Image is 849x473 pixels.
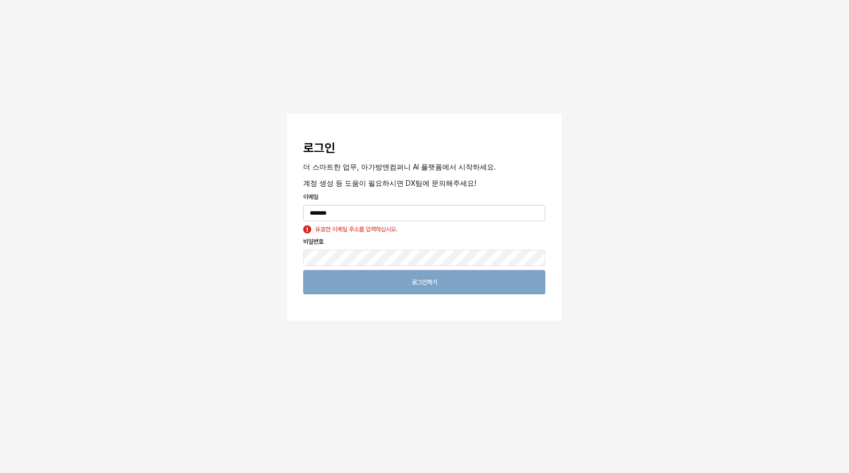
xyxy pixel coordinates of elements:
button: 로그인하기 [303,270,545,294]
p: 로그인하기 [412,278,437,286]
p: 계정 생성 등 도움이 필요하시면 DX팀에 문의해주세요! [303,178,545,188]
h3: 로그인 [303,141,545,155]
p: 비밀번호 [303,237,545,246]
p: 더 스마트한 업무, 아가방앤컴퍼니 AI 플랫폼에서 시작하세요. [303,161,545,172]
p: 이메일 [303,192,545,201]
div: 유효한 이메일 주소를 입력하십시오. [315,225,398,233]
